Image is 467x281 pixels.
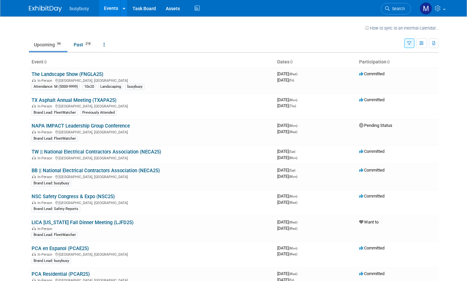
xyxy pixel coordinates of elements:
[359,149,384,154] span: Committed
[359,194,384,199] span: Committed
[289,221,297,224] span: (Wed)
[275,57,356,68] th: Dates
[298,271,299,276] span: -
[298,220,299,224] span: -
[32,123,130,129] a: NAPA IMPACT Leadership Group Conference
[289,124,297,128] span: (Mon)
[365,26,438,31] a: How to sync to an external calendar...
[289,272,297,276] span: (Wed)
[277,168,297,173] span: [DATE]
[277,103,296,108] span: [DATE]
[289,175,297,178] span: (Mon)
[37,130,54,134] span: In-Person
[277,149,297,154] span: [DATE]
[32,220,134,225] a: LICA [US_STATE] Fall Dinner Meeting (LJFD25)
[420,2,432,15] img: Meg Zolnierowicz
[277,155,297,160] span: [DATE]
[43,59,47,64] a: Sort by Event Name
[37,156,54,160] span: In-Person
[277,226,297,231] span: [DATE]
[32,78,272,83] div: [GEOGRAPHIC_DATA], [GEOGRAPHIC_DATA]
[84,41,92,46] span: 218
[32,194,115,199] a: NSC Safety Congress & Expo (NSC25)
[125,84,144,90] div: busybusy
[359,220,379,224] span: Want to
[37,252,54,257] span: In-Person
[80,110,117,116] div: Previously Attended
[82,84,96,90] div: 10x20
[32,252,36,256] img: In-Person Event
[298,194,299,199] span: -
[298,71,299,76] span: -
[29,6,62,12] img: ExhibitDay
[32,103,272,108] div: [GEOGRAPHIC_DATA], [GEOGRAPHIC_DATA]
[32,258,71,264] div: Brand Lead: busybusy
[32,201,36,204] img: In-Person Event
[277,246,299,250] span: [DATE]
[32,227,36,230] img: In-Person Event
[32,232,78,238] div: Brand Lead: FleetWatcher
[32,200,272,205] div: [GEOGRAPHIC_DATA], [GEOGRAPHIC_DATA]
[32,174,272,179] div: [GEOGRAPHIC_DATA], [GEOGRAPHIC_DATA]
[32,246,89,251] a: PCA en Espanol (PCAE25)
[32,175,36,178] img: In-Person Event
[32,156,36,159] img: In-Person Event
[32,130,36,133] img: In-Person Event
[37,104,54,108] span: In-Person
[359,168,384,173] span: Committed
[32,155,272,160] div: [GEOGRAPHIC_DATA], [GEOGRAPHIC_DATA]
[32,206,80,212] div: Brand Lead: Safety Reports
[277,123,299,128] span: [DATE]
[289,72,297,76] span: (Wed)
[32,136,78,142] div: Brand Lead: FleetWatcher
[359,123,392,128] span: Pending Status
[32,251,272,257] div: [GEOGRAPHIC_DATA], [GEOGRAPHIC_DATA]
[277,174,297,179] span: [DATE]
[289,59,293,64] a: Sort by Start Date
[32,79,36,82] img: In-Person Event
[277,78,294,82] span: [DATE]
[289,201,297,204] span: (Wed)
[359,271,384,276] span: Committed
[32,168,160,174] a: BB || National Electrical Contractors Association (NECA25)
[277,194,299,199] span: [DATE]
[32,180,71,186] div: Brand Lead: busybusy
[381,3,411,14] a: Search
[289,246,297,250] span: (Mon)
[37,201,54,205] span: In-Person
[37,175,54,179] span: In-Person
[296,168,297,173] span: -
[32,71,103,77] a: The Landscape Show (FNGLA25)
[37,227,54,231] span: In-Person
[277,97,299,102] span: [DATE]
[98,84,123,90] div: Landscaping
[289,252,297,256] span: (Wed)
[277,129,297,134] span: [DATE]
[289,227,297,230] span: (Wed)
[277,200,297,205] span: [DATE]
[359,97,384,102] span: Committed
[277,251,297,256] span: [DATE]
[289,130,297,134] span: (Wed)
[29,38,67,51] a: Upcoming94
[289,169,295,172] span: (Sat)
[32,104,36,107] img: In-Person Event
[37,79,54,83] span: In-Person
[298,123,299,128] span: -
[70,6,89,11] span: busybusy
[277,220,299,224] span: [DATE]
[289,150,295,153] span: (Sat)
[32,84,80,90] div: Attendance: M (5000-9999)
[32,149,161,155] a: TW || National Electrical Contractors Association (NECA25)
[55,41,62,46] span: 94
[298,246,299,250] span: -
[386,59,390,64] a: Sort by Participation Type
[296,149,297,154] span: -
[289,79,294,82] span: (Fri)
[298,97,299,102] span: -
[289,98,297,102] span: (Mon)
[277,271,299,276] span: [DATE]
[359,71,384,76] span: Committed
[390,6,405,11] span: Search
[289,156,297,160] span: (Mon)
